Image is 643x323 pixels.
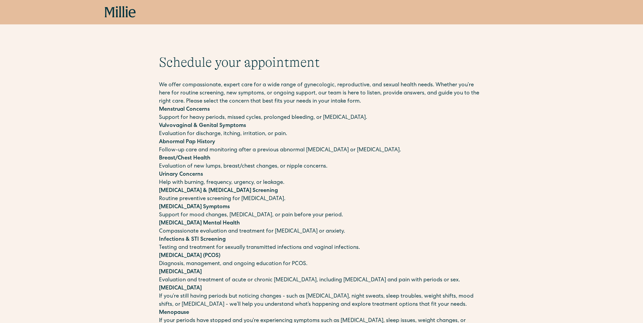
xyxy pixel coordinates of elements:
p: Support for mood changes, [MEDICAL_DATA], or pain before your period. [159,203,484,219]
strong: Vulvovaginal & Genital Symptoms [159,123,246,129]
strong: [MEDICAL_DATA] Mental Health [159,221,240,226]
strong: [MEDICAL_DATA] (PCOS) [159,253,220,259]
p: Help with burning, frequency, urgency, or leakage. [159,171,484,187]
strong: [MEDICAL_DATA] [159,286,202,291]
p: Routine preventive screening for [MEDICAL_DATA]. [159,187,484,203]
strong: Abnormal Pap History [159,139,215,145]
p: Diagnosis, management, and ongoing education for PCOS. [159,252,484,268]
strong: Breast/Chest Health [159,156,210,161]
p: Follow-up care and monitoring after a previous abnormal [MEDICAL_DATA] or [MEDICAL_DATA]. [159,138,484,154]
p: We offer compassionate, expert care for a wide range of gynecologic, reproductive, and sexual hea... [159,81,484,106]
p: Evaluation and treatment of acute or chronic [MEDICAL_DATA], including [MEDICAL_DATA] and pain wi... [159,268,484,284]
p: Compassionate evaluation and treatment for [MEDICAL_DATA] or anxiety. [159,219,484,236]
strong: Menstrual Concerns [159,107,210,112]
strong: [MEDICAL_DATA] Symptoms [159,204,230,210]
p: Support for heavy periods, missed cycles, prolonged bleeding, or [MEDICAL_DATA]. [159,106,484,122]
strong: Menopause [159,310,189,316]
strong: Infections & STI Screening [159,237,226,242]
p: Evaluation of new lumps, breast/chest changes, or nipple concerns. [159,154,484,171]
strong: [MEDICAL_DATA] [159,270,202,275]
strong: [MEDICAL_DATA] & [MEDICAL_DATA] Screening [159,188,278,194]
p: Testing and treatment for sexually transmitted infections and vaginal infections. [159,236,484,252]
p: If you’re still having periods but noticing changes - such as [MEDICAL_DATA], night sweats, sleep... [159,284,484,309]
strong: Urinary Concerns [159,172,203,177]
p: Evaluation for discharge, itching, irritation, or pain. [159,122,484,138]
h1: Schedule your appointment [159,54,484,70]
